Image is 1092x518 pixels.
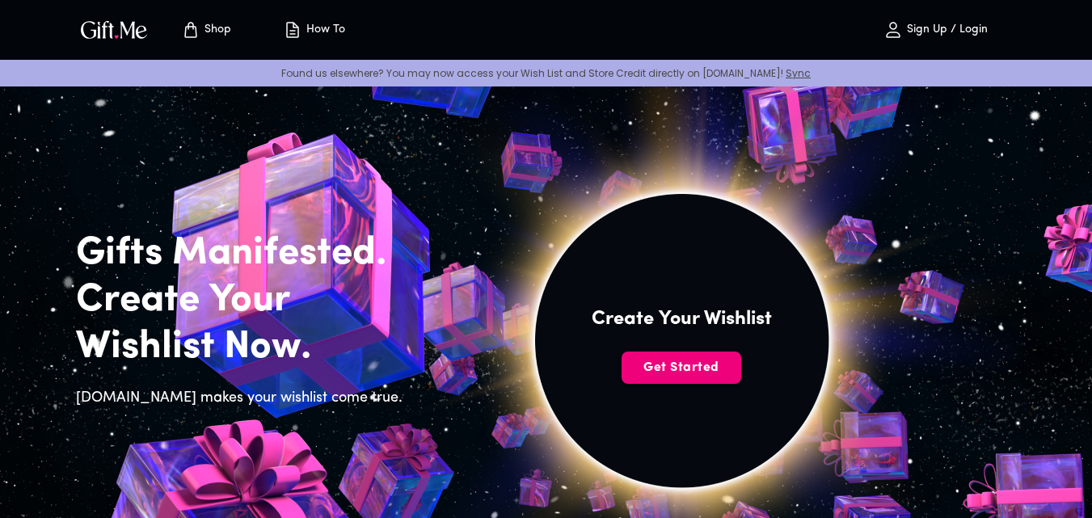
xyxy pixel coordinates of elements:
h6: [DOMAIN_NAME] makes your wishlist come true. [76,387,412,410]
img: GiftMe Logo [78,18,150,41]
span: Get Started [622,359,741,377]
button: Store page [162,4,251,56]
button: Sign Up / Login [855,4,1017,56]
img: how-to.svg [283,20,302,40]
button: GiftMe Logo [76,20,152,40]
h2: Create Your [76,277,412,324]
button: How To [270,4,359,56]
h2: Gifts Manifested. [76,230,412,277]
button: Get Started [622,352,741,384]
a: Sync [786,66,811,80]
h4: Create Your Wishlist [592,306,772,332]
p: Shop [200,23,231,37]
h2: Wishlist Now. [76,324,412,371]
p: Sign Up / Login [903,23,988,37]
p: Found us elsewhere? You may now access your Wish List and Store Credit directly on [DOMAIN_NAME]! [13,66,1079,80]
p: How To [302,23,345,37]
